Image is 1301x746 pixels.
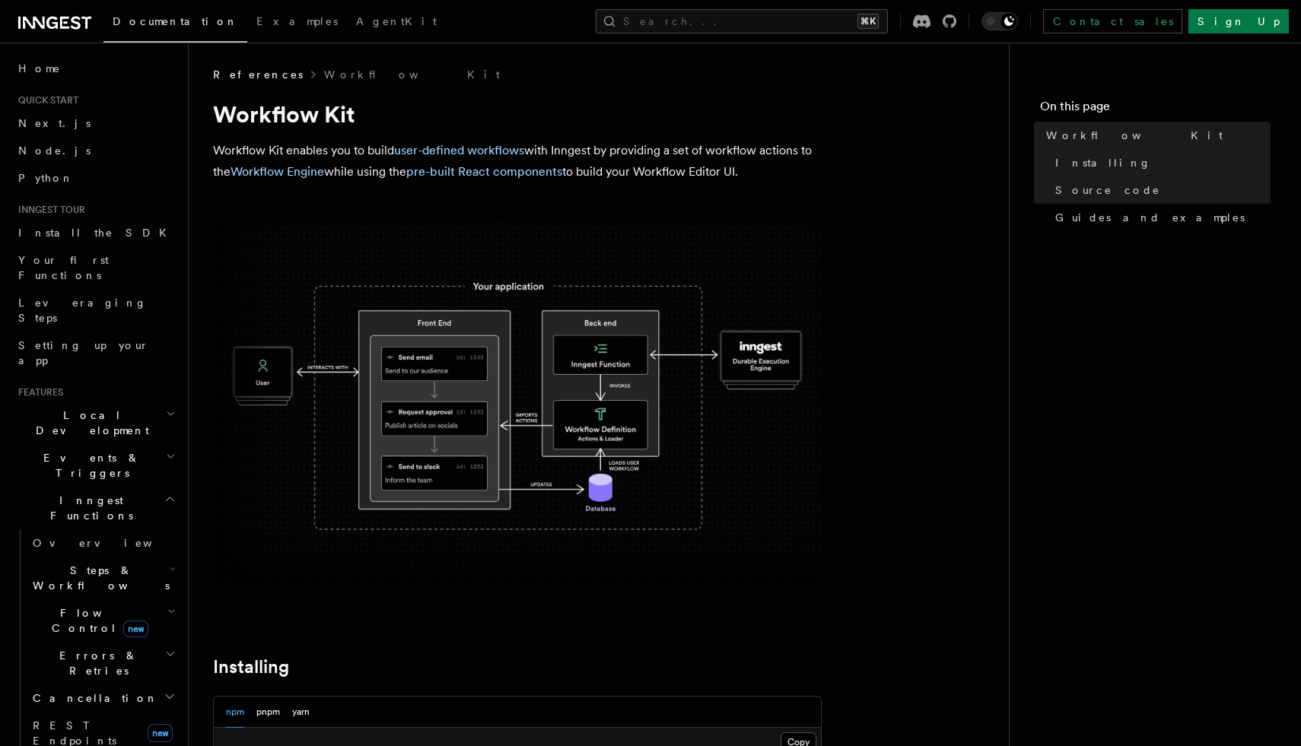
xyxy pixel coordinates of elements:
[12,487,179,529] button: Inngest Functions
[256,697,280,728] button: pnpm
[12,94,78,106] span: Quick start
[12,332,179,374] a: Setting up your app
[1055,210,1245,225] span: Guides and examples
[1049,204,1271,231] a: Guides and examples
[356,15,437,27] span: AgentKit
[247,5,347,41] a: Examples
[12,219,179,246] a: Install the SDK
[27,529,179,557] a: Overview
[1055,183,1160,198] span: Source code
[12,444,179,487] button: Events & Triggers
[256,15,338,27] span: Examples
[148,724,173,742] span: new
[18,117,91,129] span: Next.js
[12,137,179,164] a: Node.js
[213,656,289,678] a: Installing
[27,563,170,593] span: Steps & Workflows
[12,55,179,82] a: Home
[12,386,63,398] span: Features
[27,557,179,599] button: Steps & Workflows
[18,297,147,324] span: Leveraging Steps
[18,227,176,239] span: Install the SDK
[231,164,324,179] a: Workflow Engine
[1040,122,1271,149] a: Workflow Kit
[33,537,189,549] span: Overview
[213,100,822,128] h1: Workflow Kit
[12,246,179,289] a: Your first Functions
[123,621,148,637] span: new
[394,143,524,157] a: user-defined workflows
[324,67,500,82] a: Workflow Kit
[213,140,822,183] p: Workflow Kit enables you to build with Inngest by providing a set of workflow actions to the whil...
[27,599,179,642] button: Flow Controlnew
[857,14,879,29] kbd: ⌘K
[12,450,166,481] span: Events & Triggers
[226,697,244,728] button: npm
[18,144,91,157] span: Node.js
[103,5,247,43] a: Documentation
[213,67,303,82] span: References
[213,222,822,586] img: The Workflow Kit provides a Workflow Engine to compose workflow actions on the back end and a set...
[1046,128,1223,143] span: Workflow Kit
[1043,9,1182,33] a: Contact sales
[27,642,179,684] button: Errors & Retries
[18,172,74,184] span: Python
[12,493,164,523] span: Inngest Functions
[12,289,179,332] a: Leveraging Steps
[12,164,179,192] a: Python
[18,254,109,281] span: Your first Functions
[1188,9,1289,33] a: Sign Up
[1055,155,1151,170] span: Installing
[27,684,179,712] button: Cancellation
[12,402,179,444] button: Local Development
[981,12,1018,30] button: Toggle dark mode
[18,61,61,76] span: Home
[1049,176,1271,204] a: Source code
[1040,97,1271,122] h4: On this page
[12,110,179,137] a: Next.js
[347,5,446,41] a: AgentKit
[27,690,158,706] span: Cancellation
[12,204,85,216] span: Inngest tour
[27,648,165,678] span: Errors & Retries
[406,164,562,179] a: pre-built React components
[27,605,167,636] span: Flow Control
[113,15,238,27] span: Documentation
[18,339,149,367] span: Setting up your app
[12,408,166,438] span: Local Development
[596,9,888,33] button: Search...⌘K
[1049,149,1271,176] a: Installing
[292,697,310,728] button: yarn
